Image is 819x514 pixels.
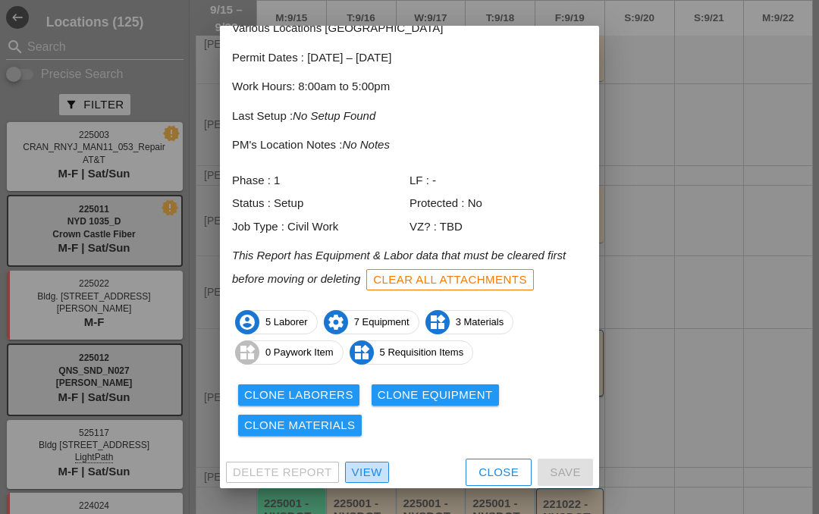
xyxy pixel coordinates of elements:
[425,310,450,334] i: widgets
[236,340,343,365] span: 0 Paywork Item
[232,108,587,125] p: Last Setup :
[232,136,587,154] p: PM's Location Notes :
[244,417,356,434] div: Clone Materials
[350,340,374,365] i: widgets
[232,218,409,236] div: Job Type : Civil Work
[409,218,587,236] div: VZ? : TBD
[372,384,499,406] button: Clone Equipment
[409,195,587,212] div: Protected : No
[466,459,532,486] button: Close
[325,310,419,334] span: 7 Equipment
[238,384,359,406] button: Clone Laborers
[232,78,587,96] p: Work Hours: 8:00am to 5:00pm
[479,464,519,481] div: Close
[373,271,527,289] div: Clear All Attachments
[238,415,362,436] button: Clone Materials
[232,49,587,67] p: Permit Dates : [DATE] – [DATE]
[232,172,409,190] div: Phase : 1
[244,387,353,404] div: Clone Laborers
[232,20,587,37] p: Various Locations [GEOGRAPHIC_DATA]
[352,464,382,481] div: View
[342,138,390,151] i: No Notes
[293,109,375,122] i: No Setup Found
[235,340,259,365] i: widgets
[232,195,409,212] div: Status : Setup
[345,462,389,483] a: View
[366,269,534,290] button: Clear All Attachments
[232,249,566,284] i: This Report has Equipment & Labor data that must be cleared first before moving or deleting
[409,172,587,190] div: LF : -
[324,310,348,334] i: settings
[378,387,493,404] div: Clone Equipment
[236,310,317,334] span: 5 Laborer
[235,310,259,334] i: account_circle
[350,340,473,365] span: 5 Requisition Items
[426,310,513,334] span: 3 Materials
